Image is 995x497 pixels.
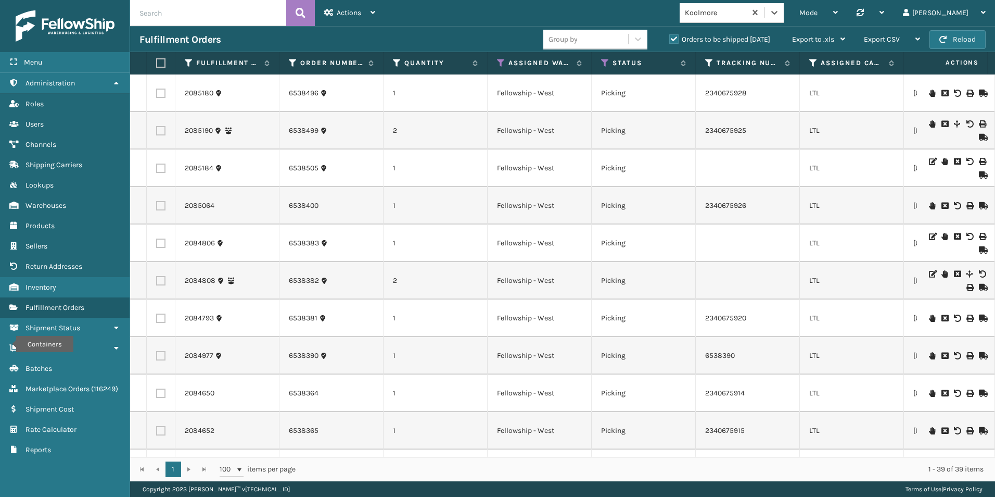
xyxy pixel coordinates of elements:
[954,390,960,397] i: Void BOL
[979,171,985,179] i: Mark as Shipped
[289,388,318,399] a: 6538364
[800,150,904,187] td: LTL
[979,270,985,278] i: Void BOL
[289,163,318,173] a: 6538505
[488,74,592,112] td: Fellowship - West
[966,352,973,359] i: Print BOL
[548,34,578,45] div: Group by
[165,462,181,477] a: 1
[592,112,696,150] td: Picking
[384,300,488,337] td: 1
[941,120,948,128] i: Cancel Fulfillment Order
[24,58,42,67] span: Menu
[196,58,259,68] label: Fulfillment Order Id
[25,242,47,251] span: Sellers
[966,202,973,209] i: Print BOL
[696,112,800,150] td: 2340675925
[941,270,948,278] i: On Hold
[800,375,904,412] td: LTL
[185,313,214,324] a: 2084793
[905,481,983,497] div: |
[185,238,215,249] a: 2084806
[979,120,985,128] i: Print BOL
[913,54,985,71] span: Actions
[384,412,488,450] td: 1
[979,90,985,97] i: Mark as Shipped
[592,187,696,225] td: Picking
[488,300,592,337] td: Fellowship - West
[941,352,948,359] i: Cancel Fulfillment Order
[185,351,213,361] a: 2084977
[185,276,215,286] a: 2084808
[954,352,960,359] i: Void BOL
[929,30,986,49] button: Reload
[25,283,56,292] span: Inventory
[488,150,592,187] td: Fellowship - West
[592,225,696,262] td: Picking
[696,375,800,412] td: 2340675914
[966,90,973,97] i: Print BOL
[905,486,941,493] a: Terms of Use
[799,8,818,17] span: Mode
[966,120,973,128] i: Void BOL
[966,233,973,240] i: Void BOL
[289,276,319,286] a: 6538382
[384,150,488,187] td: 1
[800,74,904,112] td: LTL
[954,427,960,434] i: Void BOL
[929,120,935,128] i: On Hold
[592,337,696,375] td: Picking
[669,35,770,44] label: Orders to be shipped [DATE]
[488,450,592,487] td: Fellowship - West
[289,88,318,98] a: 6538496
[821,58,884,68] label: Assigned Carrier Service
[929,427,935,434] i: On Hold
[300,58,363,68] label: Order Number
[384,337,488,375] td: 1
[25,140,56,149] span: Channels
[289,126,318,136] a: 6538499
[337,8,361,17] span: Actions
[25,445,51,454] span: Reports
[979,352,985,359] i: Mark as Shipped
[941,427,948,434] i: Cancel Fulfillment Order
[289,351,318,361] a: 6538390
[289,238,319,249] a: 6538383
[592,74,696,112] td: Picking
[25,324,80,332] span: Shipment Status
[25,344,61,353] span: Containers
[929,390,935,397] i: On Hold
[384,375,488,412] td: 1
[966,315,973,322] i: Print BOL
[800,112,904,150] td: LTL
[966,427,973,434] i: Print BOL
[954,233,960,240] i: Cancel Fulfillment Order
[384,450,488,487] td: 1
[508,58,571,68] label: Assigned Warehouse
[717,58,780,68] label: Tracking Number
[289,426,318,436] a: 6538365
[289,201,318,211] a: 6538400
[592,450,696,487] td: Picking
[929,202,935,209] i: On Hold
[488,112,592,150] td: Fellowship - West
[310,464,984,475] div: 1 - 39 of 39 items
[488,375,592,412] td: Fellowship - West
[979,390,985,397] i: Mark as Shipped
[16,10,114,42] img: logo
[979,202,985,209] i: Mark as Shipped
[943,486,983,493] a: Privacy Policy
[966,284,973,291] i: Print BOL
[384,262,488,300] td: 2
[954,90,960,97] i: Void BOL
[979,134,985,141] i: Mark as Shipped
[384,112,488,150] td: 2
[929,315,935,322] i: On Hold
[800,187,904,225] td: LTL
[954,158,960,165] i: Cancel Fulfillment Order
[91,384,118,393] span: ( 116249 )
[954,120,960,128] i: Split Fulfillment Order
[220,464,235,475] span: 100
[25,79,75,88] span: Administration
[384,225,488,262] td: 1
